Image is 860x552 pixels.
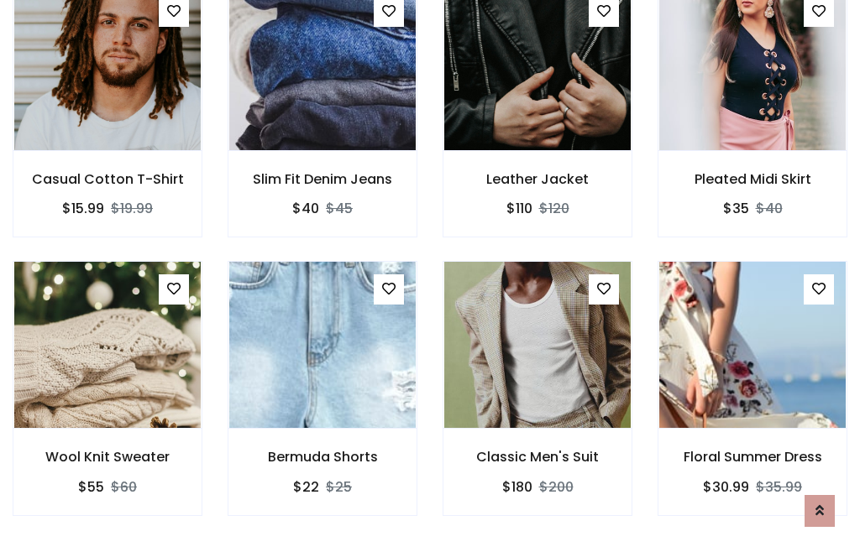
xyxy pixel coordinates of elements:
[228,171,417,187] h6: Slim Fit Denim Jeans
[756,199,783,218] del: $40
[13,449,202,465] h6: Wool Knit Sweater
[658,449,847,465] h6: Floral Summer Dress
[502,479,532,495] h6: $180
[326,199,353,218] del: $45
[62,200,104,216] h6: $15.99
[111,477,137,497] del: $60
[293,479,319,495] h6: $22
[703,479,749,495] h6: $30.99
[443,171,632,187] h6: Leather Jacket
[723,200,749,216] h6: $35
[756,477,802,497] del: $35.99
[658,171,847,187] h6: Pleated Midi Skirt
[326,477,352,497] del: $25
[539,477,574,497] del: $200
[228,449,417,465] h6: Bermuda Shorts
[111,199,153,218] del: $19.99
[539,199,569,218] del: $120
[78,479,104,495] h6: $55
[292,200,319,216] h6: $40
[506,200,532,216] h6: $110
[443,449,632,465] h6: Classic Men's Suit
[13,171,202,187] h6: Casual Cotton T-Shirt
